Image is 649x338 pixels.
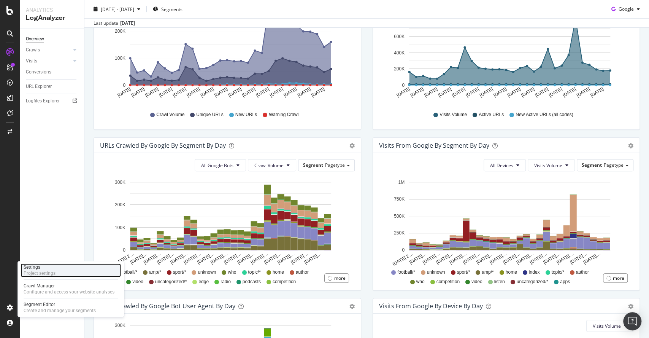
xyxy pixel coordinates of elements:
div: URL Explorer [26,83,52,91]
span: uncategorized/* [155,279,187,285]
span: uncategorized/* [517,279,548,285]
text: [DATE] [269,86,284,98]
div: Analytics [26,6,78,14]
span: football/* [120,269,138,276]
text: [DATE] [562,86,577,98]
a: URL Explorer [26,83,79,91]
span: sport/* [457,269,470,276]
span: edge [198,279,209,285]
span: Pagetype [325,162,345,168]
text: [DATE] [130,86,146,98]
span: All Devices [490,162,513,169]
button: [DATE] - [DATE] [90,3,143,15]
text: 750K [394,196,404,202]
div: Logfiles Explorer [26,97,60,105]
text: [DATE] [282,86,298,98]
span: Visits Volume [534,162,562,169]
text: [DATE] [409,86,424,98]
text: [DATE] [451,86,466,98]
span: Segment [303,162,323,168]
div: Visits From Google By Device By Day [379,302,483,310]
text: 300K [115,323,125,328]
div: Create and manage your segments [24,308,96,314]
text: [DATE] [478,86,493,98]
text: [DATE] [241,86,256,98]
text: 100K [115,225,125,230]
svg: A chart. [379,177,630,266]
span: home [273,269,284,276]
div: gear [349,304,355,309]
text: 0 [123,247,125,253]
text: 200K [394,66,404,72]
button: All Devices [484,159,526,171]
text: [DATE] [492,86,508,98]
div: URLs Crawled by Google By Segment By Day [100,142,226,149]
div: Project settings [24,270,56,276]
span: unknown [198,269,216,276]
text: 0 [402,83,405,88]
text: [DATE] [158,86,173,98]
text: 250K [394,230,404,236]
span: author [576,269,589,276]
span: sport/* [173,269,186,276]
text: [DATE] [255,86,270,98]
span: unknown [427,269,445,276]
div: Visits from Google By Segment By Day [379,142,489,149]
span: radio [221,279,231,285]
span: Google [619,6,634,12]
div: Visits [26,57,37,65]
text: [DATE] [144,86,159,98]
span: Warning Crawl [269,112,298,118]
text: 1M [398,180,405,185]
span: Segment [582,162,602,168]
text: [DATE] [213,86,228,98]
span: who [228,269,236,276]
span: amp/* [482,269,493,276]
text: [DATE] [297,86,312,98]
div: Settings [24,264,56,270]
text: 0 [402,247,405,253]
span: New Active URLs (all codes) [516,112,573,118]
text: [DATE] [310,86,325,98]
div: Overview [26,35,44,43]
span: Unique URLs [196,112,223,118]
span: Active URLs [479,112,504,118]
text: [DATE] [116,86,132,98]
button: All Google Bots [195,159,246,171]
span: podcasts [243,279,261,285]
span: Crawl Volume [254,162,284,169]
text: [DATE] [172,86,187,98]
div: more [613,275,624,281]
span: author [296,269,309,276]
text: 200K [115,202,125,207]
button: Segments [150,3,186,15]
text: 500K [394,214,404,219]
span: video [132,279,143,285]
a: Conversions [26,68,79,76]
text: 100K [115,56,125,61]
text: [DATE] [520,86,535,98]
a: Visits [26,57,71,65]
button: Google [608,3,643,15]
div: [DATE] [120,20,135,27]
text: 0 [123,83,125,88]
span: [DATE] - [DATE] [101,6,134,12]
text: [DATE] [423,86,438,98]
div: Open Intercom Messenger [623,312,641,330]
span: index [529,269,540,276]
div: gear [349,143,355,148]
span: who [416,279,424,285]
span: All Google Bots [201,162,233,169]
a: Logfiles Explorer [26,97,79,105]
text: [DATE] [534,86,549,98]
span: topic/* [248,269,260,276]
span: apps [560,279,570,285]
div: gear [628,143,633,148]
a: SettingsProject settings [21,263,121,277]
div: Segment Editor [24,301,96,308]
div: A chart. [100,177,351,266]
span: video [471,279,482,285]
text: [DATE] [465,86,480,98]
div: URLs Crawled by Google bot User Agent By Day [100,302,235,310]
